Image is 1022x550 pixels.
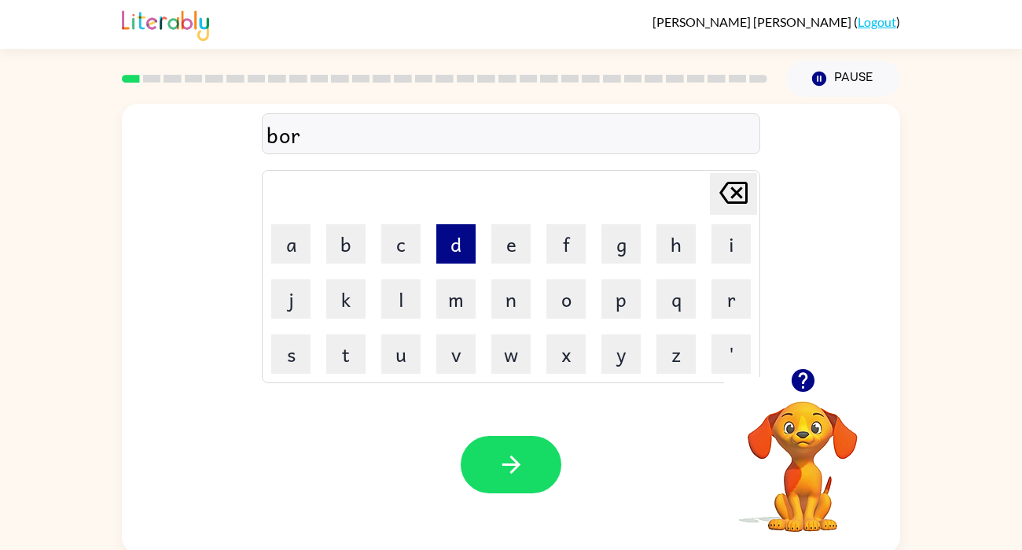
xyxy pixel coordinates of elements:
[326,224,366,264] button: b
[711,334,751,374] button: '
[381,279,421,319] button: l
[271,279,311,319] button: j
[436,334,476,374] button: v
[546,224,586,264] button: f
[491,279,531,319] button: n
[326,279,366,319] button: k
[601,279,641,319] button: p
[656,279,696,319] button: q
[546,279,586,319] button: o
[724,377,881,534] video: Your browser must support playing .mp4 files to use Literably. Please try using another browser.
[491,334,531,374] button: w
[122,6,209,41] img: Literably
[653,14,900,29] div: ( )
[436,224,476,264] button: d
[381,334,421,374] button: u
[711,279,751,319] button: r
[271,224,311,264] button: a
[601,334,641,374] button: y
[491,224,531,264] button: e
[653,14,854,29] span: [PERSON_NAME] [PERSON_NAME]
[326,334,366,374] button: t
[267,118,755,151] div: bor
[381,224,421,264] button: c
[546,334,586,374] button: x
[656,224,696,264] button: h
[601,224,641,264] button: g
[656,334,696,374] button: z
[711,224,751,264] button: i
[271,334,311,374] button: s
[786,61,900,97] button: Pause
[436,279,476,319] button: m
[858,14,896,29] a: Logout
